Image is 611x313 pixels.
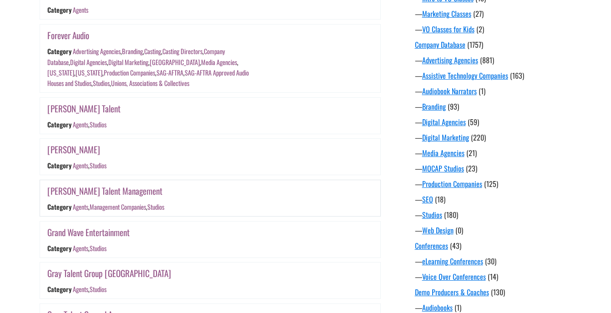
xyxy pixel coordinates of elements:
[72,202,164,212] div: , ,
[72,243,106,253] div: ,
[108,57,148,67] a: Digital Marketing
[415,302,579,313] div: —
[510,70,524,81] span: (163)
[422,271,486,282] a: Voice Over Conferences
[47,267,171,280] a: Gray Talent Group [GEOGRAPHIC_DATA]
[415,240,448,251] a: Conferences
[72,5,88,15] a: Agents
[479,86,485,96] span: (1)
[491,287,505,298] span: (130)
[422,209,442,220] a: Studios
[471,132,486,143] span: (220)
[488,271,498,282] span: (14)
[415,256,579,267] div: —
[466,147,477,158] span: (21)
[415,39,465,50] a: Company Database
[47,202,71,212] div: Category
[422,178,482,189] a: Production Companies
[444,209,458,220] span: (180)
[422,194,433,205] a: SEO
[415,55,579,66] div: —
[467,39,483,50] span: (1757)
[150,57,200,67] a: [GEOGRAPHIC_DATA]
[422,8,471,19] a: Marketing Classes
[415,24,579,35] div: —
[162,46,202,56] a: Casting Directors
[415,132,579,143] div: —
[415,194,579,205] div: —
[70,57,107,67] a: Digital Agencies
[422,302,453,313] a: Audiobooks
[89,243,106,253] a: Studios
[415,116,579,127] div: —
[480,55,494,66] span: (881)
[484,178,498,189] span: (125)
[415,163,579,174] div: —
[157,68,183,77] a: SAG-AFTRA
[47,284,71,294] div: Category
[89,161,106,171] a: Studios
[455,225,463,236] span: (0)
[47,143,100,156] a: [PERSON_NAME]
[47,226,130,239] a: Grand Wave Entertainment
[422,225,454,236] a: Web Design
[76,68,102,77] a: [US_STATE]
[147,202,164,212] a: Studios
[422,163,464,174] a: MOCAP Studios
[415,209,579,220] div: —
[415,147,579,158] div: —
[415,101,579,112] div: —
[415,287,489,298] a: Demo Producers & Coaches
[89,202,146,212] a: Management Companies
[47,46,249,88] div: , , , , , , , , , , , , , , ,
[47,184,162,197] a: [PERSON_NAME] Talent Management
[93,78,110,88] a: Studios
[72,202,88,212] a: Agents
[466,163,477,174] span: (23)
[72,46,120,56] a: Advertising Agencies
[47,46,225,66] a: Company Database
[415,271,579,282] div: —
[47,29,89,42] a: Forever Audio
[422,24,475,35] a: VO Classes for Kids
[47,46,71,56] div: Category
[72,120,88,129] a: Agents
[415,178,579,189] div: —
[144,46,161,56] a: Casting
[422,86,477,96] a: Audiobook Narrators
[72,161,106,171] div: ,
[422,132,469,143] a: Digital Marketing
[47,68,74,77] a: [US_STATE]
[47,243,71,253] div: Category
[468,116,479,127] span: (59)
[422,70,508,81] a: Assistive Technology Companies
[422,55,478,66] a: Advertising Agencies
[476,24,484,35] span: (2)
[72,284,106,294] div: ,
[104,68,155,77] a: Production Companies
[111,78,189,88] a: Unions, Associations & Collectives
[89,120,106,129] a: Studios
[47,120,71,129] div: Category
[422,147,465,158] a: Media Agencies
[72,120,106,129] div: ,
[47,161,71,171] div: Category
[121,46,142,56] a: Branding
[422,116,466,127] a: Digital Agencies
[47,102,121,115] a: [PERSON_NAME] Talent
[485,256,496,267] span: (30)
[450,240,461,251] span: (43)
[47,5,71,15] div: Category
[422,101,446,112] a: Branding
[72,161,88,171] a: Agents
[89,284,106,294] a: Studios
[415,225,579,236] div: —
[415,86,579,96] div: —
[422,256,483,267] a: eLearning Conferences
[473,8,484,19] span: (27)
[454,302,461,313] span: (1)
[415,70,579,81] div: —
[72,243,88,253] a: Agents
[47,68,249,88] a: SAG-AFTRA Approved Audio Houses and Studios
[415,8,579,19] div: —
